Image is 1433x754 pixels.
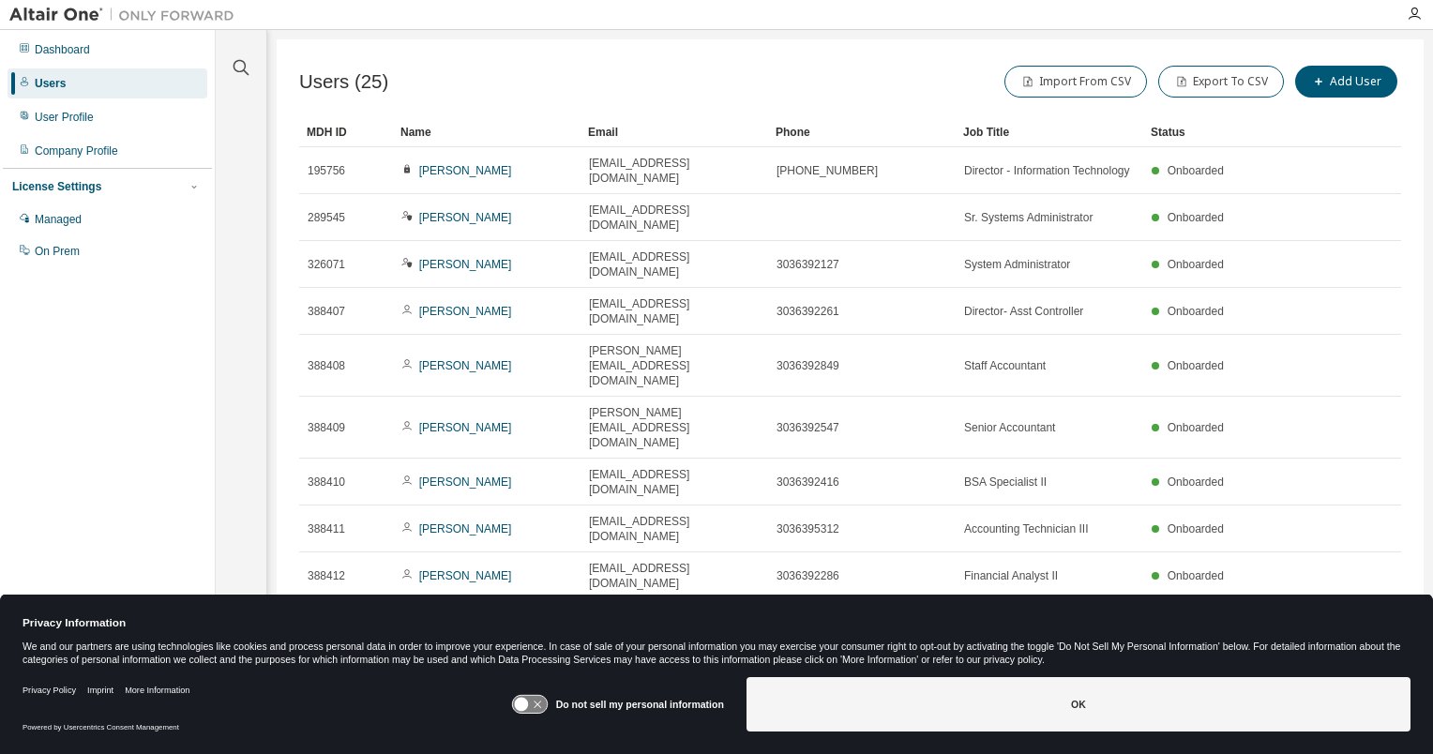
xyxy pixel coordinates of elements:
span: 388412 [308,568,345,583]
div: Name [400,117,573,147]
span: Onboarded [1168,305,1224,318]
span: Onboarded [1168,211,1224,224]
a: [PERSON_NAME] [419,475,512,489]
a: [PERSON_NAME] [419,359,512,372]
span: [EMAIL_ADDRESS][DOMAIN_NAME] [589,203,760,233]
a: [PERSON_NAME] [419,421,512,434]
span: Onboarded [1168,359,1224,372]
span: [PERSON_NAME][EMAIL_ADDRESS][DOMAIN_NAME] [589,405,760,450]
button: Export To CSV [1158,66,1284,98]
button: Import From CSV [1004,66,1147,98]
span: 388407 [308,304,345,319]
span: [PERSON_NAME][EMAIL_ADDRESS][DOMAIN_NAME] [589,343,760,388]
div: Dashboard [35,42,90,57]
span: System Administrator [964,257,1070,272]
span: 3036392849 [777,358,839,373]
span: BSA Specialist II [964,475,1047,490]
span: [PHONE_NUMBER] [777,163,878,178]
span: Onboarded [1168,569,1224,582]
img: Altair One [9,6,244,24]
a: [PERSON_NAME] [419,164,512,177]
span: 3036392261 [777,304,839,319]
a: [PERSON_NAME] [419,305,512,318]
div: On Prem [35,244,80,259]
span: [EMAIL_ADDRESS][DOMAIN_NAME] [589,156,760,186]
span: [EMAIL_ADDRESS][DOMAIN_NAME] [589,514,760,544]
button: Add User [1295,66,1397,98]
span: [EMAIL_ADDRESS][DOMAIN_NAME] [589,467,760,497]
span: Director - Information Technology [964,163,1130,178]
div: Job Title [963,117,1136,147]
div: Email [588,117,761,147]
span: 3036395312 [777,521,839,536]
div: Company Profile [35,143,118,158]
span: Onboarded [1168,522,1224,535]
span: Staff Accountant [964,358,1046,373]
div: License Settings [12,179,101,194]
span: 289545 [308,210,345,225]
a: [PERSON_NAME] [419,258,512,271]
span: [EMAIL_ADDRESS][DOMAIN_NAME] [589,249,760,279]
span: 3036392127 [777,257,839,272]
span: 388409 [308,420,345,435]
span: 3036392547 [777,420,839,435]
span: Senior Accountant [964,420,1055,435]
span: Onboarded [1168,421,1224,434]
span: 388411 [308,521,345,536]
a: [PERSON_NAME] [419,569,512,582]
div: Users [35,76,66,91]
span: [EMAIL_ADDRESS][DOMAIN_NAME] [589,296,760,326]
span: 326071 [308,257,345,272]
span: 195756 [308,163,345,178]
span: Accounting Technician III [964,521,1089,536]
div: Phone [776,117,948,147]
a: [PERSON_NAME] [419,522,512,535]
div: Managed [35,212,82,227]
span: Onboarded [1168,164,1224,177]
span: Director- Asst Controller [964,304,1083,319]
span: [EMAIL_ADDRESS][DOMAIN_NAME] [589,561,760,591]
span: Onboarded [1168,258,1224,271]
div: MDH ID [307,117,385,147]
div: Status [1151,117,1304,147]
span: 388408 [308,358,345,373]
span: 388410 [308,475,345,490]
span: 3036392416 [777,475,839,490]
span: Onboarded [1168,475,1224,489]
span: Sr. Systems Administrator [964,210,1093,225]
a: [PERSON_NAME] [419,211,512,224]
span: 3036392286 [777,568,839,583]
div: User Profile [35,110,94,125]
span: Financial Analyst II [964,568,1058,583]
span: Users (25) [299,71,388,93]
